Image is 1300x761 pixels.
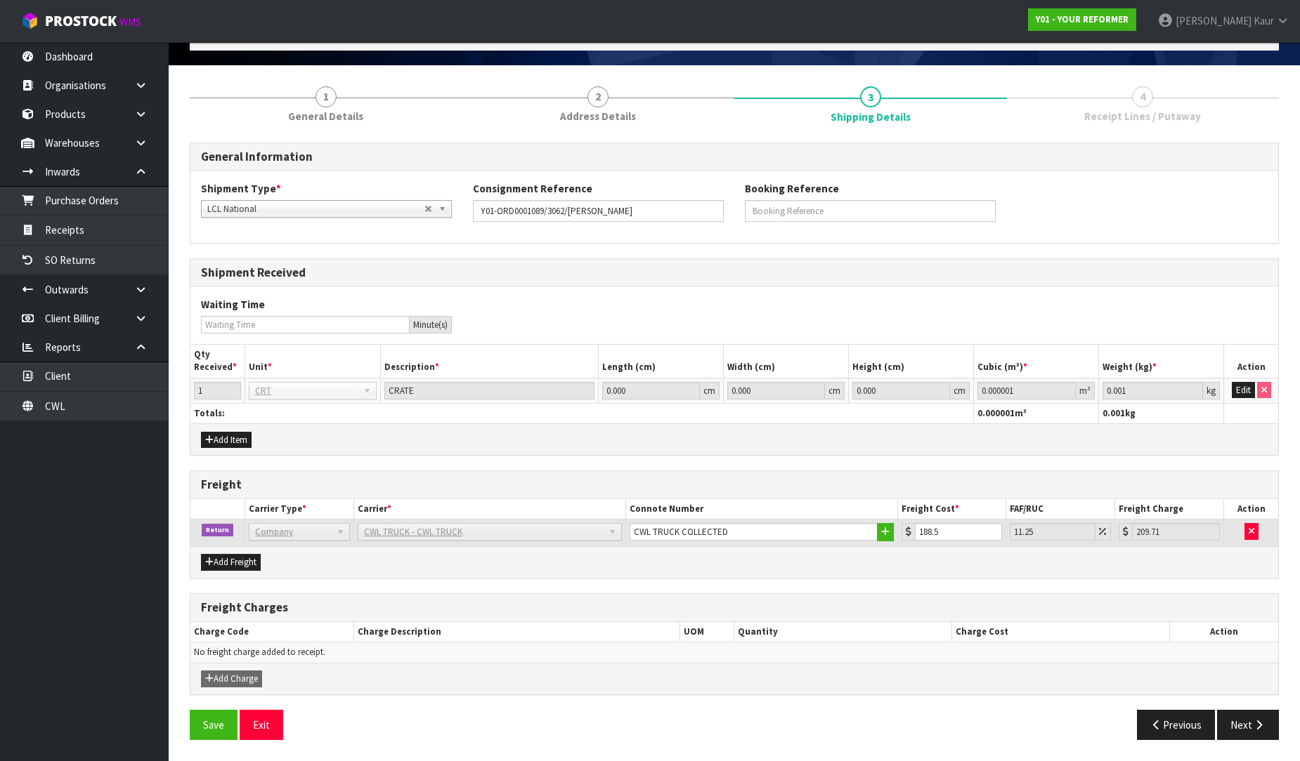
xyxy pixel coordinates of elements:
a: Y01 - YOUR REFORMER [1028,8,1136,31]
th: Charge Description [353,622,680,642]
th: Cubic (m³) [974,345,1099,378]
input: Consignment Reference [473,200,724,222]
th: Action [1169,622,1278,642]
span: [PERSON_NAME] [1176,14,1252,27]
span: 4 [1132,86,1153,107]
div: cm [825,382,845,399]
span: Return [202,524,233,536]
strong: Y01 - YOUR REFORMER [1036,13,1129,25]
span: Shipping Details [190,132,1279,750]
button: Previous [1137,710,1216,740]
label: Waiting Time [201,297,265,312]
img: cube-alt.png [21,12,39,29]
th: Weight (kg) [1099,345,1224,378]
input: Waiting Time [201,316,410,333]
span: Company [255,524,331,541]
span: 2 [587,86,609,107]
th: Charge Cost [952,622,1170,642]
th: m³ [974,403,1099,423]
span: CWL TRUCK - CWL TRUCK [364,524,603,541]
span: ProStock [45,12,117,30]
th: Unit [245,345,381,378]
h3: General Information [201,150,1268,164]
span: CRT [255,383,358,399]
input: Width [727,382,825,399]
span: 0.001 [1103,407,1125,419]
span: General Details [288,109,363,124]
button: Add Charge [201,670,262,687]
th: Height (cm) [849,345,974,378]
th: UOM [680,622,734,642]
th: Qty Received [190,345,245,378]
div: kg [1203,382,1220,399]
h3: Freight Charges [201,601,1268,614]
span: Receipt Lines / Putaway [1084,109,1201,124]
input: Booking Reference [745,200,996,222]
div: cm [950,382,970,399]
input: Description [384,382,594,399]
th: Freight Cost [897,499,1006,520]
h3: Shipment Received [201,266,1268,279]
h3: Freight [201,478,1268,491]
th: FAF/RUC [1006,499,1115,520]
div: Minute(s) [410,316,452,333]
label: Shipment Type [201,181,281,196]
input: Connote Number 1 [630,523,878,541]
span: LCL National [207,201,424,218]
th: Carrier Type [245,499,353,520]
th: kg [1099,403,1224,423]
td: No freight charge added to receipt. [190,642,1278,663]
button: Next [1217,710,1279,740]
input: Height [852,382,950,399]
input: Qty Received [194,382,241,399]
button: Add Freight [201,554,261,571]
span: 3 [860,86,881,107]
th: Freight Charge [1115,499,1224,520]
button: Add Item [201,432,252,449]
th: Action [1224,345,1278,378]
th: Quantity [734,622,952,642]
th: Charge Code [190,622,353,642]
input: Freight Cost [915,523,1003,541]
th: Action [1224,499,1278,520]
label: Consignment Reference [473,181,592,196]
div: cm [700,382,720,399]
input: Weight [1103,382,1203,399]
input: Cubic [977,382,1076,399]
th: Connote Number [625,499,897,520]
th: Description [381,345,599,378]
button: Edit [1232,382,1255,399]
label: Booking Reference [745,181,839,196]
th: Width (cm) [724,345,849,378]
span: 0.000001 [977,407,1015,419]
button: Exit [240,710,283,740]
button: Save [190,710,238,740]
th: Carrier [353,499,625,520]
span: 1 [316,86,337,107]
input: Freight Adjustment [1010,523,1096,541]
div: m³ [1076,382,1095,399]
span: Shipping Details [831,110,911,124]
input: Length [602,382,700,399]
span: Address Details [560,109,636,124]
span: Kaur [1254,14,1274,27]
small: WMS [119,15,141,29]
th: Totals: [190,403,974,423]
input: Freight Charge [1132,523,1220,541]
th: Length (cm) [598,345,723,378]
